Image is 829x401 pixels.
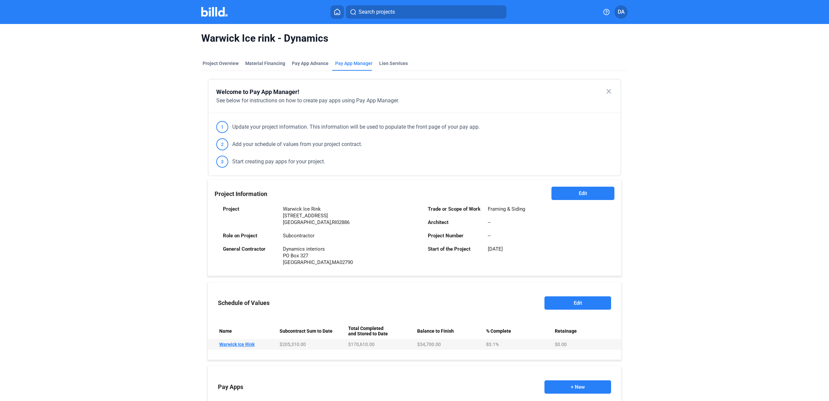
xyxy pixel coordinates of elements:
span: MA [332,259,340,265]
div: Pay App Advance [292,60,329,67]
td: $170,610.00 [346,339,414,350]
div: Role on Project [223,232,276,239]
span: [GEOGRAPHIC_DATA], [283,259,332,265]
td: $34,700.00 [414,339,483,350]
td: 83.1% [483,339,552,350]
mat-icon: close [605,87,613,95]
div: Subcontractor [283,232,315,239]
td: $0.00 [552,339,621,350]
div: Project [223,206,276,212]
div: Dynamics interiors [283,246,353,252]
th: Name [208,323,277,339]
div: Material Financing [245,60,285,67]
span: 02886 [336,219,350,225]
div: Lien Services [379,60,408,67]
td: $205,310.00 [277,339,346,350]
th: Balance to Finish [414,323,483,339]
th: Subcontract Sum to Date [277,323,346,339]
div: -- [488,232,490,239]
span: 3 [216,156,228,168]
button: DA [614,5,628,19]
button: Edit [544,296,611,310]
div: Warwick Ice Rink [283,206,350,212]
div: Project Number [428,232,481,239]
span: DA [618,8,625,16]
td: Warwick Ice Rink [208,339,277,350]
span: 1 [216,121,228,133]
div: Add your schedule of values from your project contract. [216,138,362,150]
img: Billd Company Logo [201,7,228,17]
div: Start of the Project [428,246,481,252]
div: Architect [428,219,481,226]
div: Schedule of Values [218,300,270,306]
span: Project Information [215,190,267,197]
div: Start creating pay apps for your project. [216,156,325,168]
span: 02790 [340,259,353,265]
th: % Complete [483,323,552,339]
div: Pay Apps [218,384,243,390]
span: Warwick Ice rink - Dynamics [201,32,628,45]
div: Update your project information. This information will be used to populate the front page of your... [216,121,480,133]
div: [STREET_ADDRESS] [283,212,350,219]
div: -- [488,219,490,226]
div: General Contractor [223,246,276,252]
span: 2 [216,138,228,150]
button: Search projects [346,5,506,19]
div: Welcome to Pay App Manager! [216,87,613,97]
div: [DATE] [488,246,503,252]
span: Edit [579,190,587,197]
span: Pay App Manager [335,60,373,67]
div: Project Overview [203,60,239,67]
th: Total Completed and Stored to Date [346,323,414,339]
button: + New [544,380,611,394]
div: Trade or Scope of Work [428,206,481,212]
div: See below for instructions on how to create pay apps using Pay App Manager. [216,97,613,105]
th: Retainage [552,323,621,339]
div: Framing & Siding [488,206,525,212]
span: Search projects [359,8,395,16]
div: PO Box 327 [283,252,353,259]
span: RI [332,219,336,225]
span: [GEOGRAPHIC_DATA], [283,219,332,225]
button: Edit [551,187,614,200]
